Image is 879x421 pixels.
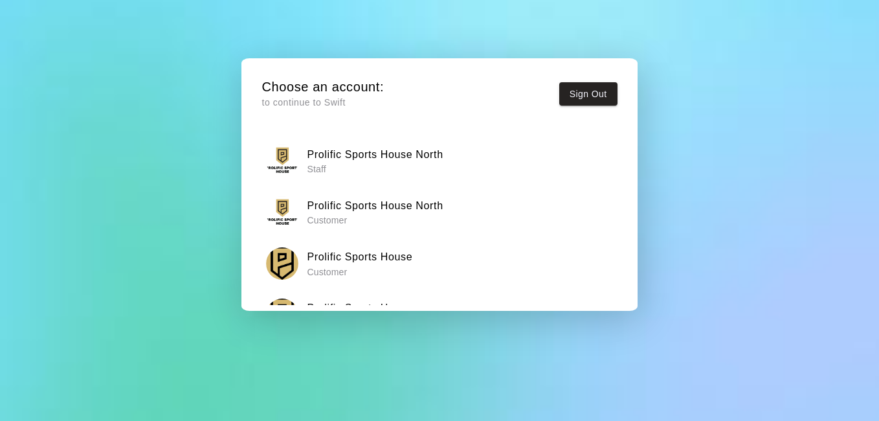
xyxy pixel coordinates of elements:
img: Prolific Sports House [266,247,298,280]
button: Sign Out [559,82,618,106]
button: Prolific Sports House NorthProlific Sports House North Customer [261,192,617,233]
h6: Prolific Sports House [307,300,412,317]
img: Prolific Sports House [266,299,298,331]
img: Prolific Sports House North [266,144,298,177]
h6: Prolific Sports House North [307,198,443,214]
button: Prolific Sports House NorthProlific Sports House North Staff [261,141,617,181]
h6: Prolific Sports House [307,249,412,266]
button: Prolific Sports HouseProlific Sports House [261,295,617,336]
p: Customer [307,214,443,227]
h5: Choose an account: [261,78,384,96]
button: Prolific Sports HouseProlific Sports House Customer [261,243,617,284]
p: to continue to Swift [261,96,384,109]
p: Staff [307,163,443,176]
img: Prolific Sports House North [266,196,298,229]
h6: Prolific Sports House North [307,146,443,163]
p: Customer [307,266,412,279]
